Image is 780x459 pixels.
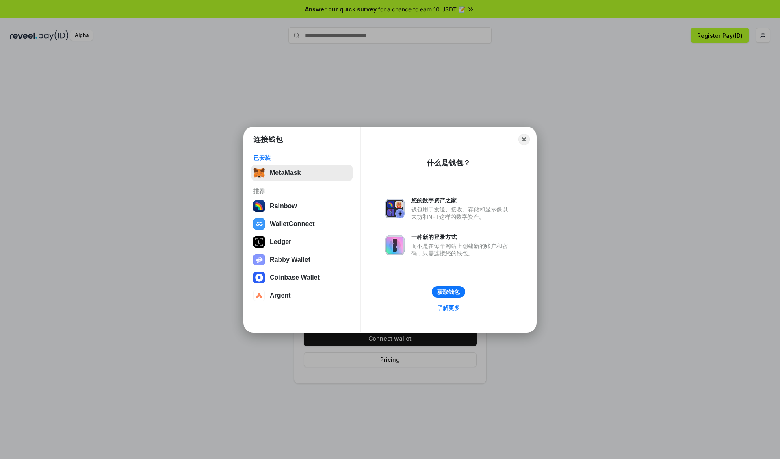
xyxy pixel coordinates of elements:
[253,218,265,230] img: svg+xml,%3Csvg%20width%3D%2228%22%20height%3D%2228%22%20viewBox%3D%220%200%2028%2028%22%20fill%3D...
[385,199,405,218] img: svg+xml,%3Csvg%20xmlns%3D%22http%3A%2F%2Fwww.w3.org%2F2000%2Fsvg%22%20fill%3D%22none%22%20viewBox...
[411,242,512,257] div: 而不是在每个网站上创建新的账户和密码，只需连接您的钱包。
[411,197,512,204] div: 您的数字资产之家
[411,206,512,220] div: 钱包用于发送、接收、存储和显示像以太坊和NFT这样的数字资产。
[270,274,320,281] div: Coinbase Wallet
[251,287,353,304] button: Argent
[432,286,465,298] button: 获取钱包
[253,236,265,248] img: svg+xml,%3Csvg%20xmlns%3D%22http%3A%2F%2Fwww.w3.org%2F2000%2Fsvg%22%20width%3D%2228%22%20height%3...
[251,270,353,286] button: Coinbase Wallet
[251,165,353,181] button: MetaMask
[518,134,530,145] button: Close
[253,200,265,212] img: svg+xml,%3Csvg%20width%3D%22120%22%20height%3D%22120%22%20viewBox%3D%220%200%20120%20120%22%20fil...
[253,187,351,195] div: 推荐
[251,234,353,250] button: Ledger
[270,169,301,176] div: MetaMask
[253,272,265,283] img: svg+xml,%3Csvg%20width%3D%2228%22%20height%3D%2228%22%20viewBox%3D%220%200%2028%2028%22%20fill%3D...
[253,154,351,161] div: 已安装
[251,198,353,214] button: Rainbow
[270,256,310,263] div: Rabby Wallet
[427,158,470,168] div: 什么是钱包？
[411,233,512,241] div: 一种新的登录方式
[437,304,460,311] div: 了解更多
[437,288,460,296] div: 获取钱包
[270,292,291,299] div: Argent
[253,135,283,144] h1: 连接钱包
[253,290,265,301] img: svg+xml,%3Csvg%20width%3D%2228%22%20height%3D%2228%22%20viewBox%3D%220%200%2028%2028%22%20fill%3D...
[251,252,353,268] button: Rabby Wallet
[253,254,265,265] img: svg+xml,%3Csvg%20xmlns%3D%22http%3A%2F%2Fwww.w3.org%2F2000%2Fsvg%22%20fill%3D%22none%22%20viewBox...
[270,202,297,210] div: Rainbow
[270,220,315,228] div: WalletConnect
[385,235,405,255] img: svg+xml,%3Csvg%20xmlns%3D%22http%3A%2F%2Fwww.w3.org%2F2000%2Fsvg%22%20fill%3D%22none%22%20viewBox...
[270,238,291,246] div: Ledger
[251,216,353,232] button: WalletConnect
[432,302,465,313] a: 了解更多
[253,167,265,178] img: svg+xml,%3Csvg%20fill%3D%22none%22%20height%3D%2233%22%20viewBox%3D%220%200%2035%2033%22%20width%...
